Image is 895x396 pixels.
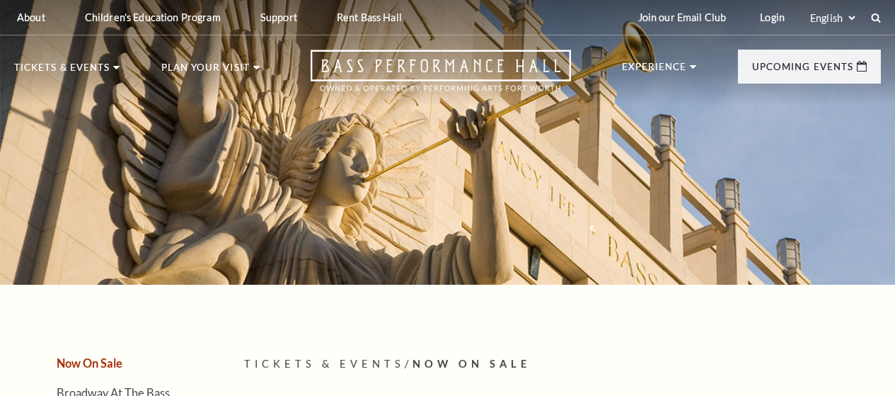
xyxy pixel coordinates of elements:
[17,11,45,23] p: About
[622,62,687,79] p: Experience
[260,11,297,23] p: Support
[337,11,402,23] p: Rent Bass Hall
[14,63,110,80] p: Tickets & Events
[807,11,858,25] select: Select:
[244,356,881,373] p: /
[161,63,250,80] p: Plan Your Visit
[244,358,405,370] span: Tickets & Events
[412,358,531,370] span: Now On Sale
[752,62,853,79] p: Upcoming Events
[57,356,122,370] a: Now On Sale
[85,11,221,23] p: Children's Education Program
